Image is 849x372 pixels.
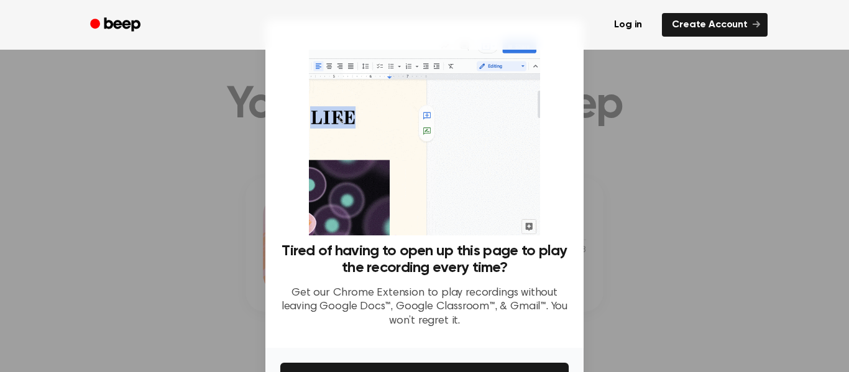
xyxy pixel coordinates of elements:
[602,11,654,39] a: Log in
[662,13,768,37] a: Create Account
[280,286,569,329] p: Get our Chrome Extension to play recordings without leaving Google Docs™, Google Classroom™, & Gm...
[81,13,152,37] a: Beep
[280,243,569,276] h3: Tired of having to open up this page to play the recording every time?
[309,35,539,235] img: Beep extension in action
